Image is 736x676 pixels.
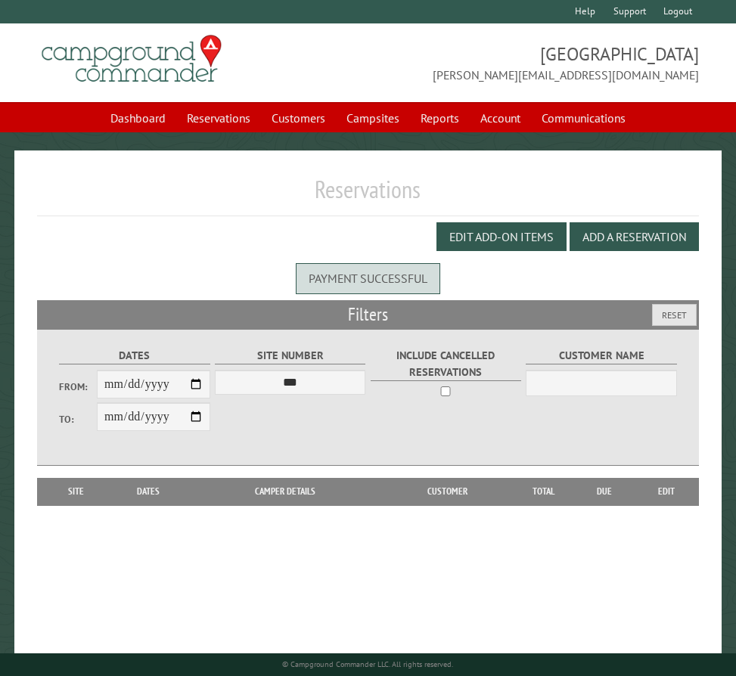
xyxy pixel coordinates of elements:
label: Site Number [215,347,365,364]
label: To: [59,412,97,426]
label: From: [59,380,97,394]
th: Camper Details [189,478,380,505]
small: © Campground Commander LLC. All rights reserved. [282,659,453,669]
th: Edit [635,478,700,505]
a: Account [471,104,529,132]
a: Campsites [337,104,408,132]
label: Include Cancelled Reservations [371,347,521,380]
span: [GEOGRAPHIC_DATA] [PERSON_NAME][EMAIL_ADDRESS][DOMAIN_NAME] [368,42,700,84]
th: Site [45,478,107,505]
h1: Reservations [37,175,700,216]
h2: Filters [37,300,700,329]
a: Communications [533,104,635,132]
div: Payment successful [296,263,440,293]
a: Reports [411,104,468,132]
img: Campground Commander [37,29,226,88]
button: Edit Add-on Items [436,222,567,251]
label: Customer Name [526,347,676,364]
th: Total [514,478,574,505]
th: Customer [380,478,513,505]
label: Dates [59,347,210,364]
button: Reset [652,304,697,326]
button: Add a Reservation [570,222,699,251]
a: Reservations [178,104,259,132]
th: Dates [107,478,189,505]
a: Dashboard [101,104,175,132]
a: Customers [262,104,334,132]
th: Due [574,478,635,505]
